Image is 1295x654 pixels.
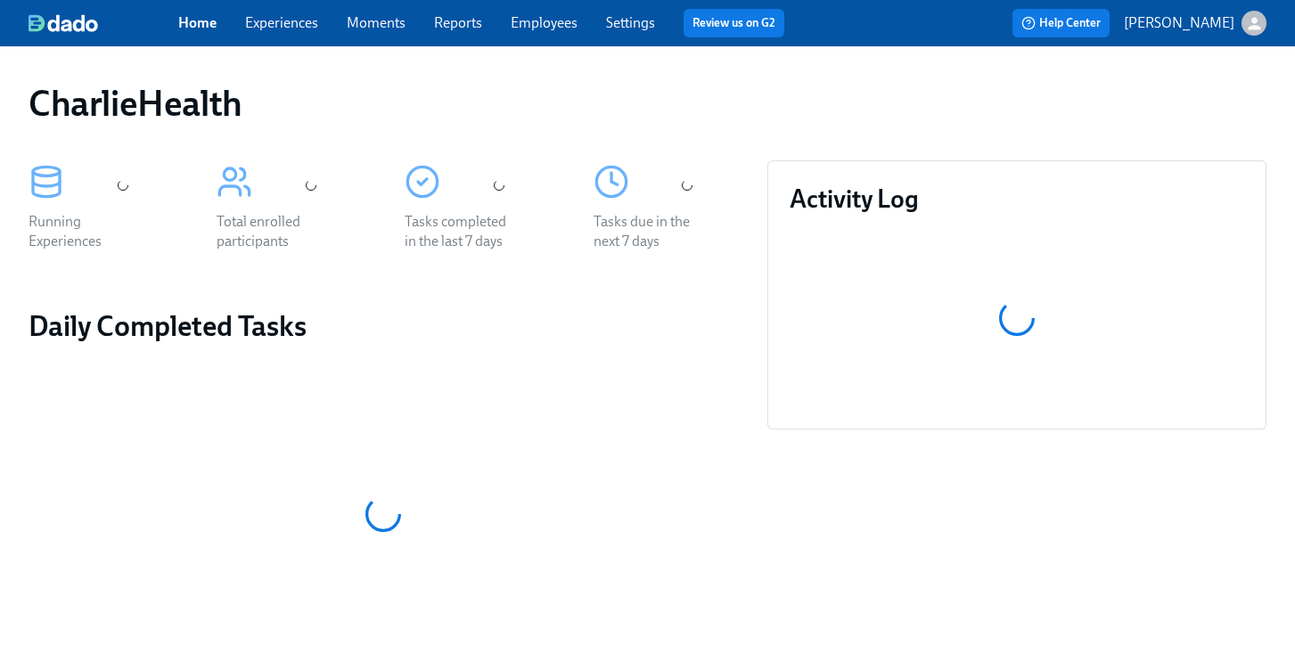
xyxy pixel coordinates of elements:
button: [PERSON_NAME] [1124,11,1266,36]
a: Home [178,14,217,31]
a: Review us on G2 [693,14,775,32]
h1: CharlieHealth [29,82,242,125]
div: Running Experiences [29,212,143,251]
a: Moments [347,14,406,31]
button: Help Center [1012,9,1110,37]
img: dado [29,14,98,32]
div: Tasks completed in the last 7 days [405,212,519,251]
div: Tasks due in the next 7 days [594,212,708,251]
h2: Daily Completed Tasks [29,308,739,344]
div: Total enrolled participants [217,212,331,251]
a: Settings [606,14,655,31]
p: [PERSON_NAME] [1124,13,1234,33]
h3: Activity Log [790,183,1244,215]
a: Experiences [245,14,318,31]
button: Review us on G2 [684,9,784,37]
a: dado [29,14,178,32]
span: Help Center [1021,14,1101,32]
a: Employees [511,14,578,31]
a: Reports [434,14,482,31]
